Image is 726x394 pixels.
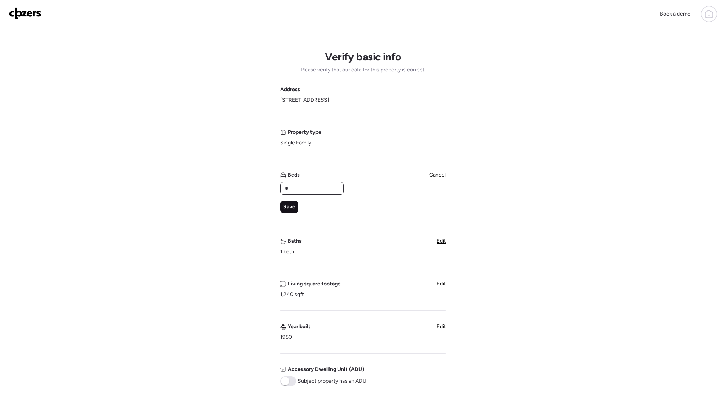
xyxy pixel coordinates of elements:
[429,172,446,178] span: Cancel
[288,280,341,288] span: Living square footage
[280,291,304,298] span: 1,240 sqft
[280,96,329,104] span: [STREET_ADDRESS]
[301,66,426,74] span: Please verify that our data for this property is correct.
[283,203,295,211] span: Save
[288,366,364,373] span: Accessory Dwelling Unit (ADU)
[288,323,310,330] span: Year built
[325,50,401,63] h1: Verify basic info
[437,281,446,287] span: Edit
[660,11,690,17] span: Book a demo
[280,139,311,147] span: Single Family
[280,248,294,256] span: 1 bath
[280,334,292,341] span: 1950
[288,129,321,136] span: Property type
[437,238,446,244] span: Edit
[280,86,300,93] span: Address
[298,377,366,385] span: Subject property has an ADU
[437,323,446,330] span: Edit
[288,237,302,245] span: Baths
[288,171,300,179] span: Beds
[9,7,42,19] img: Logo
